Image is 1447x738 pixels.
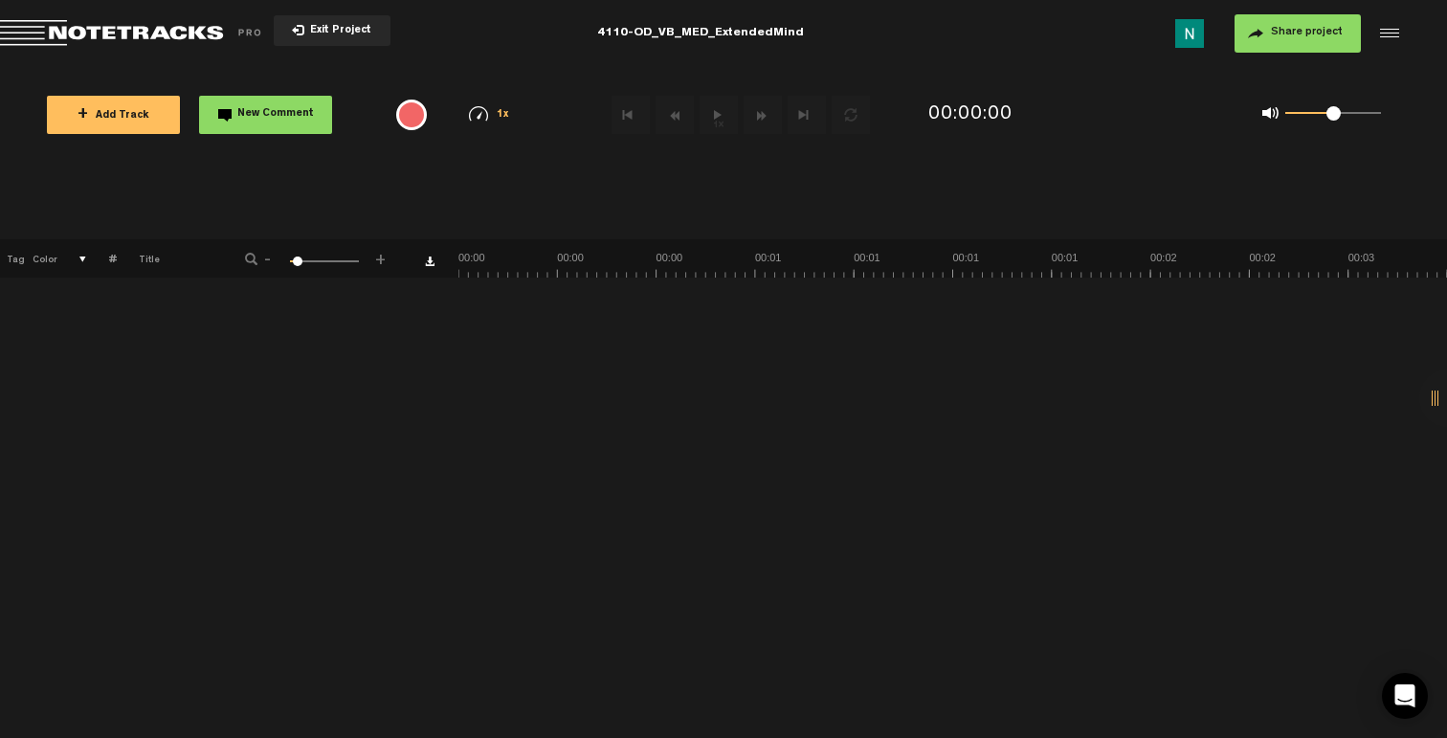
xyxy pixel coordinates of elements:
button: New Comment [199,96,332,134]
button: 1x [700,96,738,134]
a: Download comments [425,257,434,266]
div: Open Intercom Messenger [1382,673,1428,719]
button: Loop [832,96,870,134]
button: Fast Forward [744,96,782,134]
span: 1x [497,110,510,121]
span: New Comment [237,109,314,120]
th: Color [29,239,57,278]
button: Exit Project [274,15,390,46]
th: # [87,239,117,278]
div: 1x [444,106,535,123]
img: speedometer.svg [469,106,488,122]
button: Go to end [788,96,826,134]
img: ACg8ocLu3IjZ0q4g3Sv-67rBggf13R-7caSq40_txJsJBEcwv2RmFg=s96-c [1175,19,1204,48]
span: Exit Project [304,26,371,36]
div: {{ tooltip_message }} [396,100,427,130]
span: + [373,251,389,262]
button: +Add Track [47,96,180,134]
button: Rewind [656,96,694,134]
span: Add Track [78,111,149,122]
span: Share project [1271,27,1343,38]
span: - [260,251,276,262]
div: 00:00:00 [928,101,1013,129]
th: Title [117,239,219,278]
span: + [78,107,88,123]
button: Go to beginning [612,96,650,134]
button: Share project [1235,14,1361,53]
